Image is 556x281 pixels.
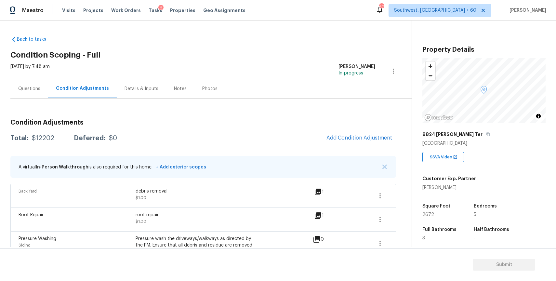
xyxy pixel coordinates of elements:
[10,135,29,141] div: Total:
[56,85,109,92] div: Condition Adjustments
[422,204,450,208] h5: Square Foot
[314,212,345,220] div: 1
[10,63,50,79] div: [DATE] by 7:48 am
[174,86,187,92] div: Notes
[18,86,40,92] div: Questions
[474,236,475,240] span: -
[136,196,146,200] span: $1.00
[149,8,162,13] span: Tasks
[109,135,117,141] div: $0
[19,213,44,217] span: Roof Repair
[426,61,435,71] button: Zoom in
[10,52,412,58] h2: Condition Scoping - Full
[394,7,476,14] span: Southwest, [GEOGRAPHIC_DATA] + 60
[422,212,434,217] span: 2672
[338,63,375,70] div: [PERSON_NAME]
[536,113,540,120] span: Toggle attribution
[474,212,476,217] span: 5
[424,114,453,121] a: Mapbox homepage
[136,188,253,194] div: debris removal
[158,5,164,11] div: 2
[382,165,387,169] img: X Button Icon
[535,112,542,120] button: Toggle attribution
[422,131,483,138] h5: 8824 [PERSON_NAME] Ter
[422,58,546,123] canvas: Map
[422,47,546,53] h3: Property Details
[422,152,464,162] div: SSVA Video
[10,36,73,43] a: Back to tasks
[125,86,158,92] div: Details & Inputs
[323,131,396,145] button: Add Condition Adjustment
[19,189,37,193] span: Back Yard
[136,235,253,255] div: Pressure wash the driveways/walkways as directed by the PM. Ensure that all debris and residue ar...
[379,4,384,10] div: 677
[422,227,457,232] h5: Full Bathrooms
[474,204,497,208] h5: Bedrooms
[426,71,435,80] button: Zoom out
[338,71,363,75] span: In-progress
[36,165,88,169] span: In-Person Walkthrough
[507,7,546,14] span: [PERSON_NAME]
[326,135,392,141] span: Add Condition Adjustment
[422,184,476,191] div: [PERSON_NAME]
[22,7,44,14] span: Maestro
[170,7,195,14] span: Properties
[10,119,396,126] h3: Condition Adjustments
[202,86,218,92] div: Photos
[422,175,476,182] h5: Customer Exp. Partner
[83,7,103,14] span: Projects
[313,235,345,243] div: 0
[481,86,487,96] div: Map marker
[136,220,146,223] span: $1.00
[154,165,206,169] span: + Add exterior scopes
[453,155,457,159] img: Open In New Icon
[203,7,245,14] span: Geo Assignments
[485,131,491,137] button: Copy Address
[19,164,206,170] p: A virtual is also required for this home.
[136,212,253,218] div: roof repair
[422,236,425,240] span: 3
[62,7,75,14] span: Visits
[381,164,388,170] button: X Button Icon
[430,154,455,160] span: SSVA Video
[422,140,546,147] div: [GEOGRAPHIC_DATA]
[314,188,345,196] div: 1
[74,135,106,141] div: Deferred:
[474,227,509,232] h5: Half Bathrooms
[19,243,31,247] span: Siding
[19,236,56,241] span: Pressure Washing
[32,135,54,141] div: $12202
[111,7,141,14] span: Work Orders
